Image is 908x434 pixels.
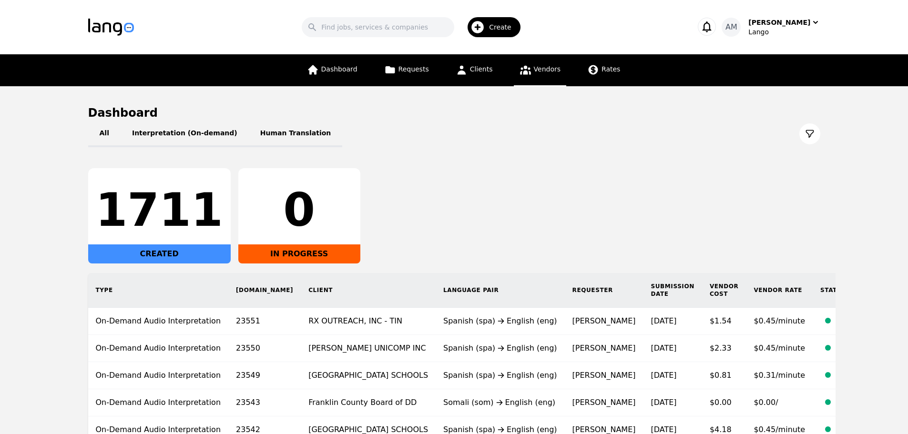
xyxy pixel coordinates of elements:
div: Spanish (spa) English (eng) [443,370,557,381]
span: $0.45/minute [754,316,805,325]
td: [PERSON_NAME] [565,389,643,416]
div: 1711 [96,187,223,233]
td: $1.54 [702,308,746,335]
td: $0.00 [702,389,746,416]
td: On-Demand Audio Interpretation [88,362,229,389]
a: Requests [378,54,435,86]
div: Spanish (spa) English (eng) [443,315,557,327]
div: Somali (som) English (eng) [443,397,557,408]
button: Create [454,13,526,41]
input: Find jobs, services & companies [302,17,454,37]
button: Filter [799,123,820,144]
th: Client [301,273,436,308]
td: 23543 [228,389,301,416]
span: Create [489,22,518,32]
td: Franklin County Board of DD [301,389,436,416]
img: Logo [88,19,134,36]
td: RX OUTREACH, INC - TIN [301,308,436,335]
a: Rates [582,54,626,86]
div: Spanish (spa) English (eng) [443,343,557,354]
td: $0.81 [702,362,746,389]
th: Status [813,273,885,308]
div: 0 [246,187,353,233]
button: Human Translation [249,121,343,147]
td: On-Demand Audio Interpretation [88,308,229,335]
td: [PERSON_NAME] [565,335,643,362]
time: [DATE] [651,343,676,353]
td: [PERSON_NAME] [565,362,643,389]
div: Lango [748,27,820,37]
td: On-Demand Audio Interpretation [88,389,229,416]
th: [DOMAIN_NAME] [228,273,301,308]
th: Type [88,273,229,308]
span: $0.00/ [754,398,778,407]
th: Language Pair [436,273,565,308]
td: On-Demand Audio Interpretation [88,335,229,362]
div: IN PROGRESS [238,244,360,263]
a: Clients [450,54,499,86]
td: 23550 [228,335,301,362]
td: 23549 [228,362,301,389]
h1: Dashboard [88,105,820,121]
td: 23551 [228,308,301,335]
th: Vendor Rate [746,273,813,308]
th: Requester [565,273,643,308]
a: Dashboard [301,54,363,86]
span: AM [725,21,737,33]
time: [DATE] [651,425,676,434]
button: All [88,121,121,147]
time: [DATE] [651,371,676,380]
span: Clients [470,65,493,73]
time: [DATE] [651,398,676,407]
td: [PERSON_NAME] [565,308,643,335]
td: $2.33 [702,335,746,362]
a: Vendors [514,54,566,86]
span: $0.45/minute [754,343,805,353]
time: [DATE] [651,316,676,325]
button: AM[PERSON_NAME]Lango [722,18,820,37]
span: $0.45/minute [754,425,805,434]
th: Vendor Cost [702,273,746,308]
td: [PERSON_NAME] UNICOMP INC [301,335,436,362]
div: [PERSON_NAME] [748,18,810,27]
span: $0.31/minute [754,371,805,380]
div: CREATED [88,244,231,263]
span: Dashboard [321,65,357,73]
th: Submission Date [643,273,702,308]
span: Vendors [534,65,561,73]
button: Interpretation (On-demand) [121,121,249,147]
td: [GEOGRAPHIC_DATA] SCHOOLS [301,362,436,389]
span: Rates [602,65,620,73]
span: Requests [398,65,429,73]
